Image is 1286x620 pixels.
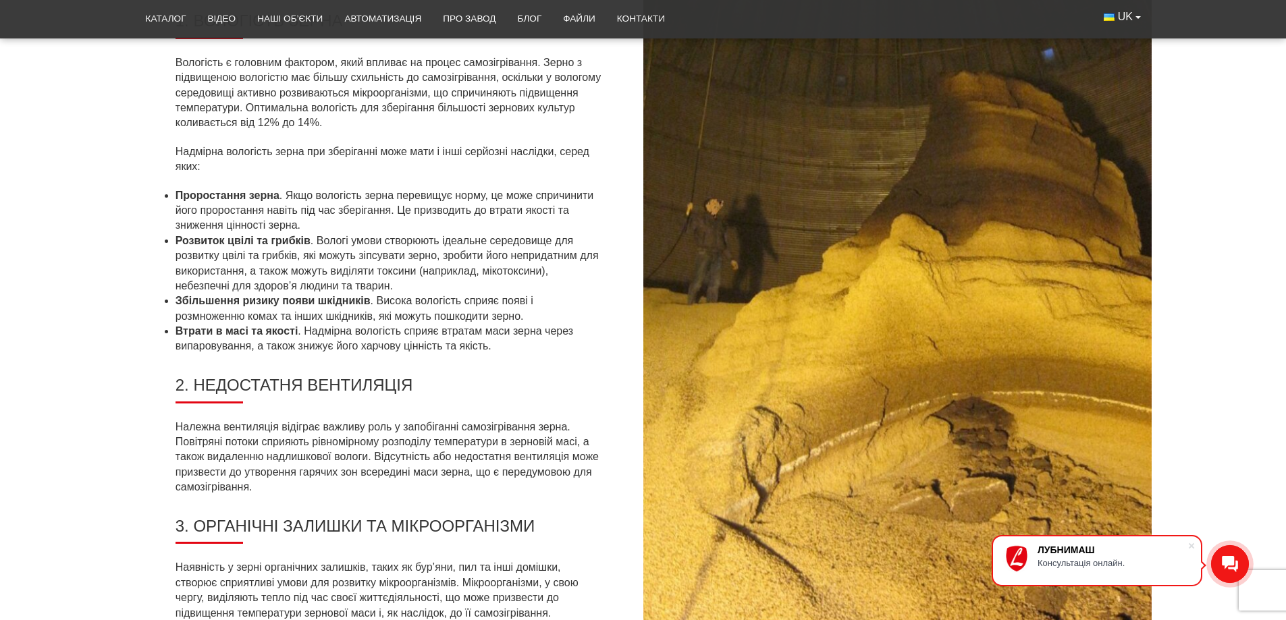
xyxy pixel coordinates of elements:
a: Автоматизація [333,4,432,34]
a: Файли [552,4,606,34]
li: . Якщо вологість зерна перевищує норму, це може спричинити його проростання навіть під час зберіг... [176,188,603,233]
button: UK [1093,4,1151,30]
li: . Надмірна вологість сприяє втратам маси зерна через випаровування, а також знижує його харчову ц... [176,324,603,354]
li: . Вологі умови створюють ідеальне середовище для розвитку цвілі та грибків, які можуть зіпсувати ... [176,233,603,294]
span: UK [1118,9,1133,24]
strong: Розвиток цвілі та грибків [176,235,311,246]
a: Каталог [135,4,197,34]
p: Надмірна вологість зерна при зберіганні може мати і інші серйозні наслідки, серед яких: [176,144,603,175]
a: Наші об’єкти [246,4,333,34]
a: Відео [197,4,247,34]
strong: Втрати в масі та якості [176,325,298,337]
p: Належна вентиляція відіграє важливу роль у запобіганні самозігрівання зерна. Повітряні потоки спр... [176,420,603,495]
a: Контакти [606,4,676,34]
h3: 3. Органічні залишки та мікроорганізми [176,517,603,544]
div: Консультація онлайн. [1038,558,1187,568]
a: Про завод [432,4,506,34]
strong: Проростання зерна [176,190,279,201]
li: . Висока вологість сприяє появі і розмноженню комах та інших шкідників, які можуть пошкодити зерно. [176,293,603,324]
h3: 2. Недостатня вентиляція [176,376,603,403]
img: Українська [1104,13,1115,21]
strong: Збільшення ризику появи шкідників [176,295,371,306]
div: ЛУБНИМАШ [1038,544,1187,555]
a: Блог [506,4,552,34]
p: Вологість є головним фактором, який впливає на процес самозігрівання. Зерно з підвищеною вологіст... [176,55,603,131]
